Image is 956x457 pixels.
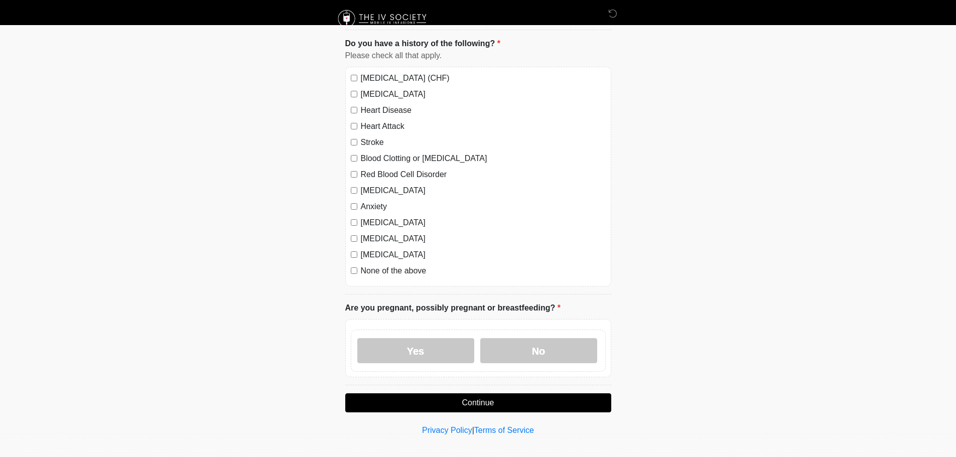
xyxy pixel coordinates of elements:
[361,136,606,148] label: Stroke
[351,123,357,129] input: Heart Attack
[351,219,357,226] input: [MEDICAL_DATA]
[361,233,606,245] label: [MEDICAL_DATA]
[351,139,357,145] input: Stroke
[361,169,606,181] label: Red Blood Cell Disorder
[351,203,357,210] input: Anxiety
[422,426,472,434] a: Privacy Policy
[361,217,606,229] label: [MEDICAL_DATA]
[361,72,606,84] label: [MEDICAL_DATA] (CHF)
[361,120,606,132] label: Heart Attack
[351,75,357,81] input: [MEDICAL_DATA] (CHF)
[351,107,357,113] input: Heart Disease
[361,104,606,116] label: Heart Disease
[361,185,606,197] label: [MEDICAL_DATA]
[345,393,611,412] button: Continue
[351,155,357,162] input: Blood Clotting or [MEDICAL_DATA]
[351,251,357,258] input: [MEDICAL_DATA]
[351,91,357,97] input: [MEDICAL_DATA]
[351,235,357,242] input: [MEDICAL_DATA]
[361,201,606,213] label: Anxiety
[474,426,534,434] a: Terms of Service
[351,267,357,274] input: None of the above
[345,302,561,314] label: Are you pregnant, possibly pregnant or breastfeeding?
[351,171,357,178] input: Red Blood Cell Disorder
[361,265,606,277] label: None of the above
[361,249,606,261] label: [MEDICAL_DATA]
[351,187,357,194] input: [MEDICAL_DATA]
[480,338,597,363] label: No
[357,338,474,363] label: Yes
[472,426,474,434] a: |
[335,8,431,30] img: The IV Society Logo
[361,153,606,165] label: Blood Clotting or [MEDICAL_DATA]
[345,38,500,50] label: Do you have a history of the following?
[361,88,606,100] label: [MEDICAL_DATA]
[345,50,611,62] div: Please check all that apply.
